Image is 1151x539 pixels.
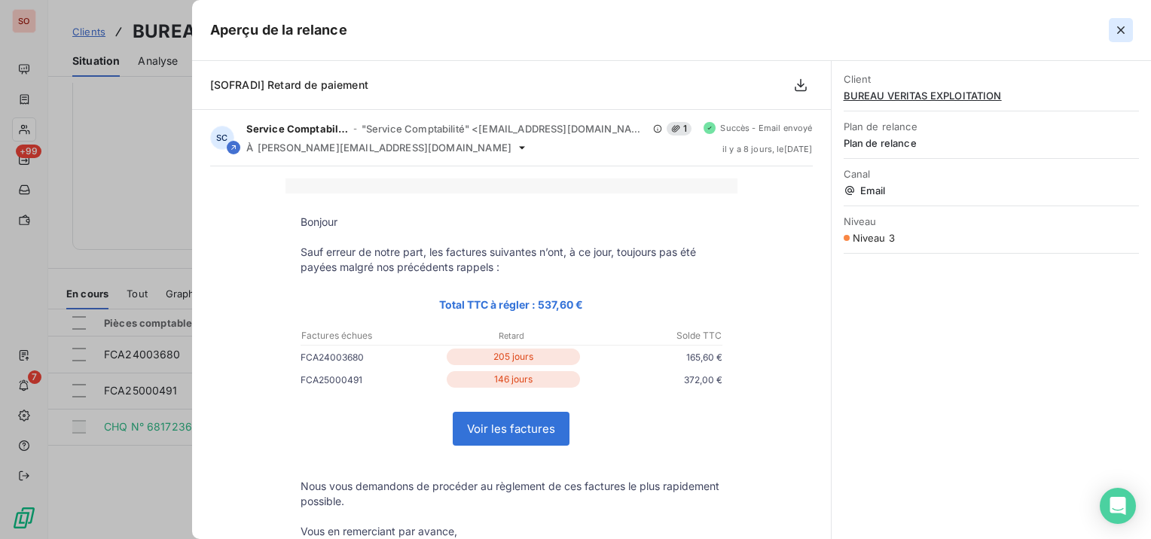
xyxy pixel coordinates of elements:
p: Retard [441,329,581,343]
a: Voir les factures [453,413,569,445]
span: Plan de relance [844,120,1139,132]
p: 165,60 € [583,349,722,365]
div: Open Intercom Messenger [1100,488,1136,524]
p: FCA25000491 [301,372,444,388]
span: - [353,124,357,133]
span: il y a 8 jours , le [DATE] [722,145,813,154]
span: Client [844,73,1139,85]
div: SC [210,126,234,150]
p: 146 jours [447,371,580,388]
p: Sauf erreur de notre part, les factures suivantes n’ont, à ce jour, toujours pas été payées malgr... [301,245,722,275]
span: Niveau 3 [853,232,895,244]
span: Succès - Email envoyé [720,123,812,132]
p: FCA24003680 [301,349,444,365]
span: [PERSON_NAME][EMAIL_ADDRESS][DOMAIN_NAME] [258,142,511,154]
span: À [246,142,253,154]
span: BUREAU VERITAS EXPLOITATION [844,90,1139,102]
p: Solde TTC [582,329,722,343]
p: Vous en remerciant par avance, [301,524,722,539]
span: 1 [667,122,692,136]
span: Canal [844,168,1139,180]
span: [SOFRADI] Retard de paiement [210,78,368,91]
span: Plan de relance [844,137,1139,149]
p: 205 jours [447,349,580,365]
span: Service Comptabilité [246,123,349,135]
h5: Aperçu de la relance [210,20,347,41]
p: Factures échues [301,329,441,343]
span: "Service Comptabilité" <[EMAIL_ADDRESS][DOMAIN_NAME]> [362,123,649,135]
p: Total TTC à régler : 537,60 € [301,296,722,313]
span: Email [844,184,1139,196]
p: Bonjour [301,215,722,230]
p: Nous vous demandons de procéder au règlement de ces factures le plus rapidement possible. [301,479,722,509]
p: 372,00 € [583,372,722,388]
span: Niveau [844,215,1139,227]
